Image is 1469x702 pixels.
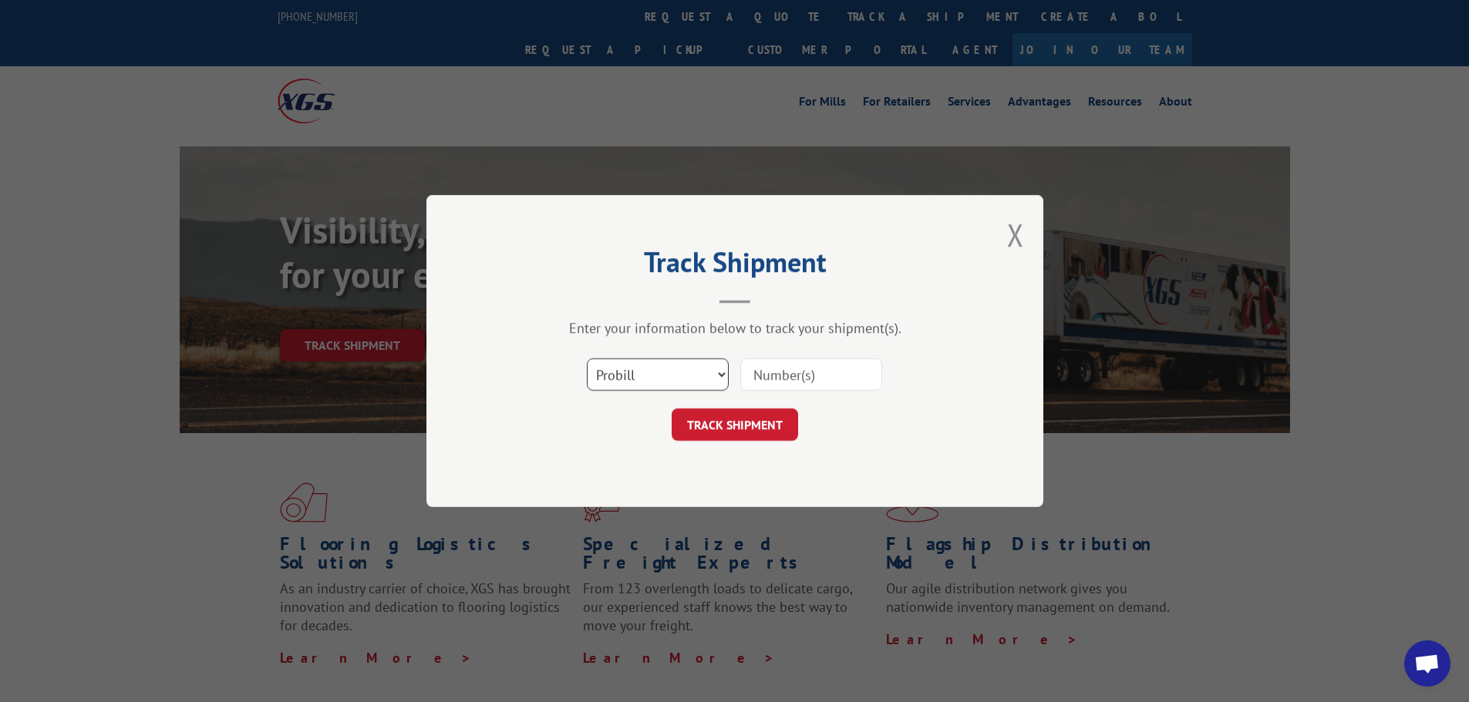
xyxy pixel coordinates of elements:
input: Number(s) [740,358,882,391]
div: Open chat [1404,640,1450,687]
button: TRACK SHIPMENT [672,408,798,441]
button: Close modal [1007,214,1024,255]
div: Enter your information below to track your shipment(s). [504,319,966,337]
h2: Track Shipment [504,251,966,280]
